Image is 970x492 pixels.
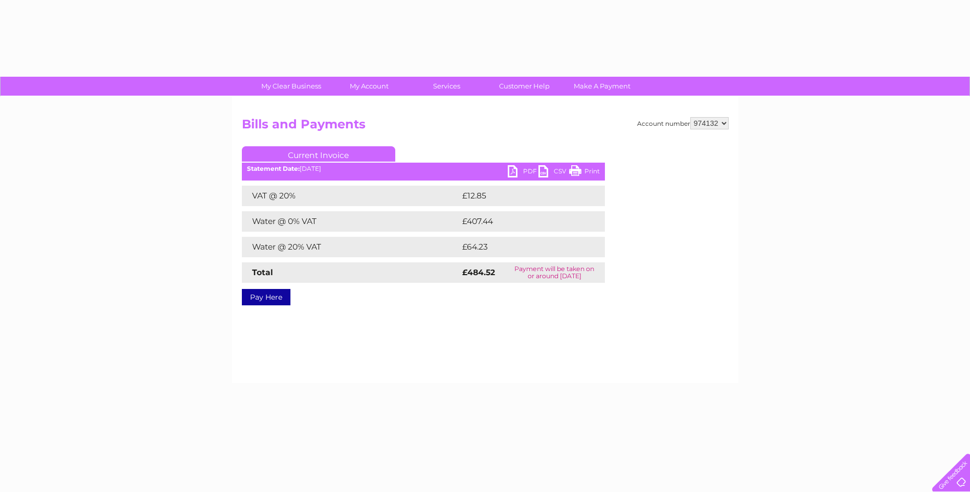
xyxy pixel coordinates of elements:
b: Statement Date: [247,165,300,172]
td: Water @ 0% VAT [242,211,460,232]
td: Water @ 20% VAT [242,237,460,257]
div: Account number [637,117,729,129]
a: Make A Payment [560,77,644,96]
a: Services [404,77,489,96]
strong: £484.52 [462,267,495,277]
a: My Clear Business [249,77,333,96]
td: £64.23 [460,237,584,257]
a: PDF [508,165,538,180]
h2: Bills and Payments [242,117,729,137]
td: Payment will be taken on or around [DATE] [504,262,604,283]
td: £407.44 [460,211,587,232]
a: Customer Help [482,77,567,96]
a: CSV [538,165,569,180]
td: £12.85 [460,186,583,206]
a: My Account [327,77,411,96]
div: [DATE] [242,165,605,172]
td: VAT @ 20% [242,186,460,206]
a: Current Invoice [242,146,395,162]
strong: Total [252,267,273,277]
a: Print [569,165,600,180]
a: Pay Here [242,289,290,305]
